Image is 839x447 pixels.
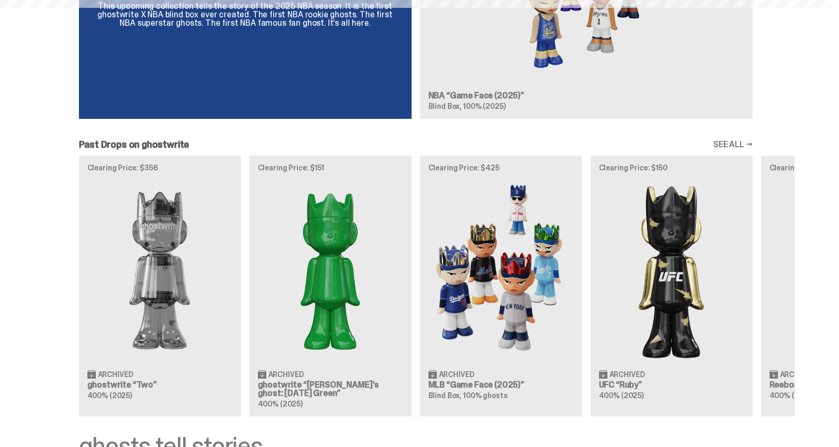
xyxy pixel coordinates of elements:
span: Archived [780,371,815,378]
span: 400% (2025) [599,391,644,400]
img: Game Face (2025) [428,180,574,361]
p: Clearing Price: $150 [599,164,744,171]
p: This upcoming collection tells the story of the 2025 NBA season. It is the first ghostwrite X NBA... [92,2,399,27]
a: Clearing Price: $151 Schrödinger's ghost: Sunday Green Archived [249,156,412,416]
h3: ghostwrite “Two” [87,381,233,389]
a: Clearing Price: $425 Game Face (2025) Archived [420,156,582,416]
span: 400% (2025) [87,391,132,400]
h3: UFC “Ruby” [599,381,744,389]
img: Ruby [599,180,744,361]
span: Archived [610,371,645,378]
span: Archived [439,371,474,378]
a: Clearing Price: $150 Ruby Archived [591,156,753,416]
a: Clearing Price: $356 Two Archived [79,156,241,416]
p: Clearing Price: $425 [428,164,574,171]
img: Two [87,180,233,361]
p: Clearing Price: $151 [258,164,403,171]
span: Blind Box, [428,101,462,111]
a: SEE ALL → [713,140,753,149]
h2: Past Drops on ghostwrite [79,140,189,149]
img: Schrödinger's ghost: Sunday Green [258,180,403,361]
p: Clearing Price: $356 [87,164,233,171]
span: Archived [268,371,304,378]
span: 100% (2025) [463,101,505,111]
span: Blind Box, [428,391,462,400]
h3: MLB “Game Face (2025)” [428,381,574,389]
span: Archived [98,371,133,378]
h3: ghostwrite “[PERSON_NAME]'s ghost: [DATE] Green” [258,381,403,398]
span: 400% (2025) [770,391,814,400]
span: 100% ghosts [463,391,507,400]
span: 400% (2025) [258,399,303,409]
h3: NBA “Game Face (2025)” [428,92,744,100]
